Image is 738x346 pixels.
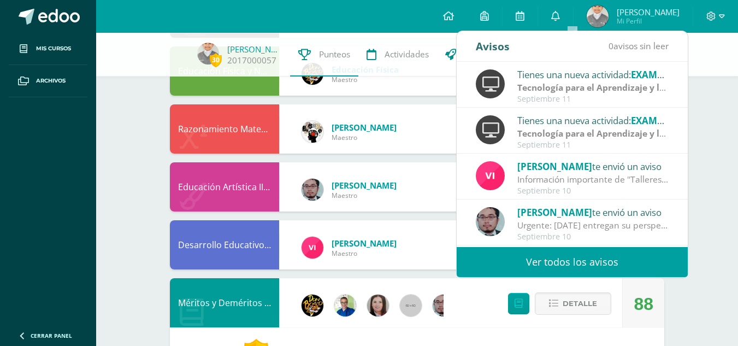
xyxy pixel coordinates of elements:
[197,43,219,64] img: c7b207d7e2256d095ef6bd27d7dcf1d6.png
[227,55,276,66] a: 2017000057
[437,33,516,77] a: Trayectoria
[302,179,323,201] img: 5fac68162d5e1b6fbd390a6ac50e103d.png
[634,279,653,329] div: 88
[517,186,669,196] div: Septiembre 10
[535,292,611,315] button: Detalle
[332,122,397,133] span: [PERSON_NAME]
[332,133,397,142] span: Maestro
[9,33,87,65] a: Mis cursos
[332,191,397,200] span: Maestro
[517,232,669,242] div: Septiembre 10
[517,206,592,219] span: [PERSON_NAME]
[332,75,399,84] span: Maestro
[457,247,688,277] a: Ver todos los avisos
[609,40,613,52] span: 0
[631,68,735,81] span: EXAMEN DE IV UNIDAD
[170,104,279,154] div: Razonamiento Matemático
[358,33,437,77] a: Actividades
[367,295,389,316] img: 8af0450cf43d44e38c4a1497329761f3.png
[302,295,323,316] img: eda3c0d1caa5ac1a520cf0290d7c6ae4.png
[587,5,609,27] img: c7b207d7e2256d095ef6bd27d7dcf1d6.png
[476,31,510,61] div: Avisos
[332,238,397,249] span: [PERSON_NAME]
[9,65,87,97] a: Archivos
[31,332,72,339] span: Cerrar panel
[433,295,454,316] img: 5fac68162d5e1b6fbd390a6ac50e103d.png
[563,294,597,314] span: Detalle
[517,113,669,127] div: Tienes una nueva actividad:
[302,121,323,143] img: d172b984f1f79fc296de0e0b277dc562.png
[517,159,669,173] div: te envió un aviso
[476,161,505,190] img: bd6d0aa147d20350c4821b7c643124fa.png
[210,53,222,67] span: 30
[332,249,397,258] span: Maestro
[36,77,66,85] span: Archivos
[517,95,669,104] div: Septiembre 11
[170,278,279,327] div: Méritos y Deméritos 1ro. Básico "A"
[385,49,429,60] span: Actividades
[517,173,669,186] div: Información importante de "Talleres".: Buenas tardes estimados estudiantes. Quiero solicitar de s...
[517,219,669,232] div: Urgente: Mañana entregan su perspectiva con FONDO de cielo
[617,16,680,26] span: Mi Perfil
[517,67,669,81] div: Tienes una nueva actividad:
[517,140,669,150] div: Septiembre 11
[476,207,505,236] img: 5fac68162d5e1b6fbd390a6ac50e103d.png
[517,205,669,219] div: te envió un aviso
[170,162,279,212] div: Educación Artística II, Artes Plásticas
[609,40,669,52] span: avisos sin leer
[227,44,282,55] a: [PERSON_NAME]
[319,49,350,60] span: Punteos
[517,127,669,140] div: | Zona
[36,44,71,53] span: Mis cursos
[617,7,680,17] span: [PERSON_NAME]
[302,237,323,259] img: bd6d0aa147d20350c4821b7c643124fa.png
[400,295,422,316] img: 60x60
[517,160,592,173] span: [PERSON_NAME]
[170,220,279,269] div: Desarrollo Educativo y Proyecto de Vida
[517,81,669,94] div: | Prueba de Logro
[332,180,397,191] span: [PERSON_NAME]
[334,295,356,316] img: 692ded2a22070436d299c26f70cfa591.png
[290,33,358,77] a: Punteos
